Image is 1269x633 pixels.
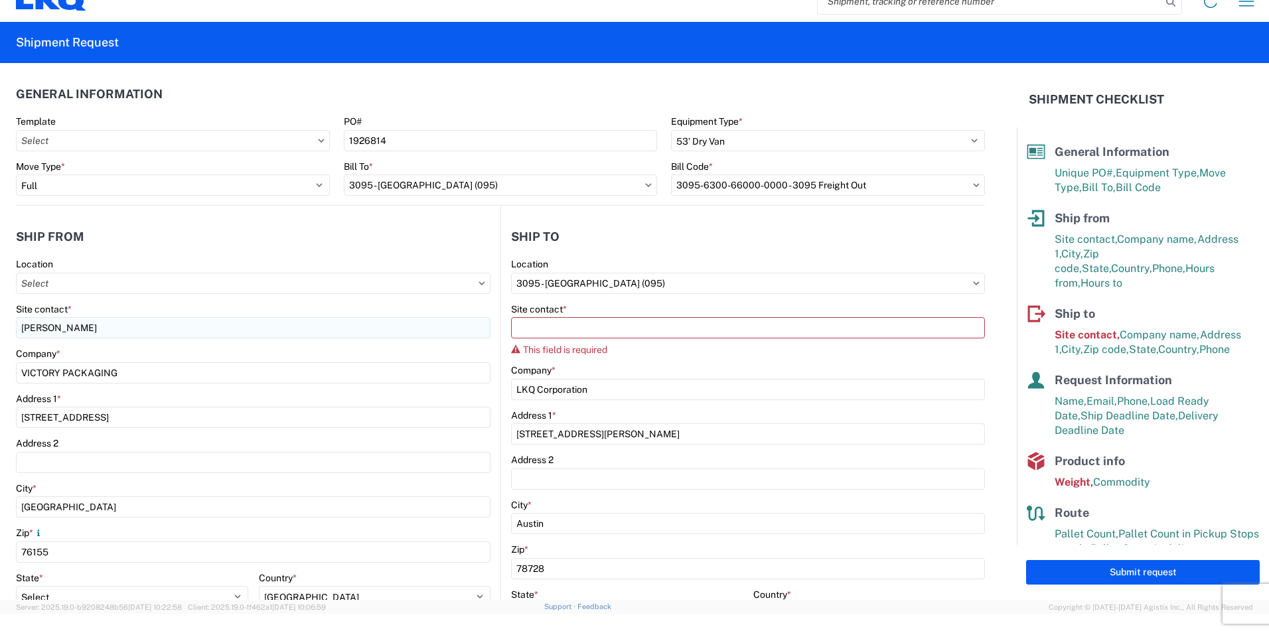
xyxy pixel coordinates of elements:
label: Address 1 [511,409,556,421]
input: Select [16,130,330,151]
label: Move Type [16,161,65,173]
span: Client: 2025.19.0-1f462a1 [188,603,326,611]
span: Product info [1055,454,1125,468]
span: Company name, [1120,328,1200,341]
label: State [16,572,43,584]
span: Country, [1158,343,1199,356]
span: Company name, [1117,233,1197,246]
label: Site contact [16,303,72,315]
h2: General Information [16,88,163,101]
span: Ship from [1055,211,1110,225]
span: Weight, [1055,476,1093,488]
span: Zip code, [1083,343,1129,356]
label: Site contact [511,303,567,315]
h2: Ship from [16,230,84,244]
a: Support [544,602,577,610]
span: Commodity [1093,476,1150,488]
span: Name, [1055,395,1086,407]
span: This field is required [523,344,607,355]
label: City [16,482,37,494]
span: City, [1061,343,1083,356]
label: Country [259,572,297,584]
span: Copyright © [DATE]-[DATE] Agistix Inc., All Rights Reserved [1049,601,1253,613]
label: Bill To [344,161,373,173]
span: Pallet Count in Pickup Stops equals Pallet Count in delivery stops [1055,527,1259,555]
span: Bill Code [1116,181,1161,194]
span: Request Information [1055,373,1172,387]
label: Address 1 [16,393,61,405]
span: Hours to [1081,277,1122,289]
h2: Ship to [511,230,560,244]
span: [DATE] 10:22:58 [128,603,182,611]
label: Company [511,364,556,376]
label: Country [753,589,791,600]
label: Address 2 [511,454,554,466]
input: Select [671,175,985,196]
span: Phone, [1117,395,1150,407]
span: Route [1055,506,1089,520]
input: Select [16,273,490,294]
span: Bill To, [1082,181,1116,194]
span: State, [1082,262,1111,275]
label: Equipment Type [671,115,743,127]
span: Site contact, [1055,233,1117,246]
label: PO# [344,115,362,127]
span: State, [1129,343,1158,356]
input: Select [344,175,658,196]
label: Zip [511,543,528,555]
span: Ship Deadline Date, [1081,409,1178,422]
input: Select [511,273,985,294]
label: Zip [16,527,44,539]
label: Address 2 [16,437,58,449]
label: Location [511,258,548,270]
label: Location [16,258,53,270]
span: Unique PO#, [1055,167,1116,179]
h2: Shipment Checklist [1029,92,1164,107]
label: Company [16,348,60,360]
span: Server: 2025.19.0-b9208248b56 [16,603,182,611]
label: City [511,499,532,511]
h2: Shipment Request [16,35,119,50]
span: [DATE] 10:06:59 [272,603,326,611]
span: Email, [1086,395,1117,407]
span: Pallet Count, [1055,527,1118,540]
span: Ship to [1055,307,1095,320]
label: Bill Code [671,161,713,173]
a: Feedback [577,602,611,610]
button: Submit request [1026,560,1260,585]
span: Country, [1111,262,1152,275]
span: City, [1061,247,1083,260]
label: State [511,589,538,600]
span: General Information [1055,145,1169,159]
span: Phone [1199,343,1230,356]
span: Site contact, [1055,328,1120,341]
label: Template [16,115,56,127]
span: Phone, [1152,262,1185,275]
span: Equipment Type, [1116,167,1199,179]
